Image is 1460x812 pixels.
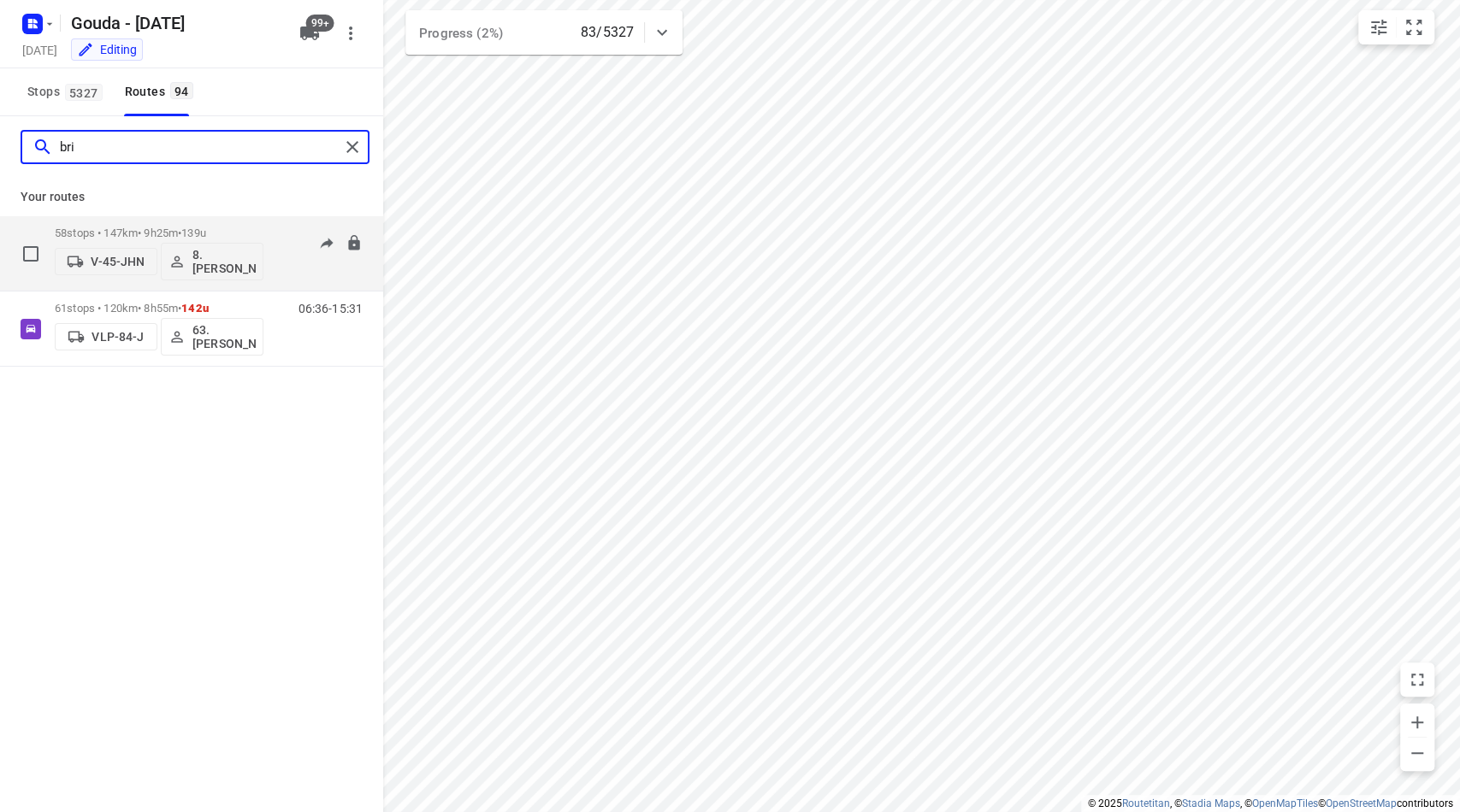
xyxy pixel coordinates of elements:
span: Select [14,237,48,271]
button: Send to driver [310,227,344,261]
span: Stops [27,81,108,103]
li: © 2025 , © , © © contributors [1088,797,1453,809]
div: Progress (2%)83/5327 [405,10,683,55]
div: You are currently in edit mode. [77,41,137,58]
h5: Project date [15,40,64,60]
div: Routes [125,81,198,103]
h5: Rename [64,9,286,37]
p: 61 stops • 120km • 8h55m [55,302,263,315]
span: • [178,227,181,239]
p: 58 stops • 147km • 9h25m [55,227,263,239]
button: More [334,16,368,50]
a: Stadia Maps [1182,797,1240,809]
button: Lock route [346,234,363,254]
p: 8. [PERSON_NAME] [192,248,256,275]
p: Your routes [21,188,363,206]
span: 94 [170,82,193,99]
button: Map settings [1362,10,1396,44]
a: OpenMapTiles [1252,797,1318,809]
input: Search routes [60,134,340,161]
button: 99+ [293,16,327,50]
span: 142u [181,302,209,315]
span: 139u [181,227,206,239]
p: VLP-84-J [92,330,144,344]
p: 83/5327 [581,22,634,43]
span: • [178,302,181,315]
p: 06:36-15:31 [299,302,363,315]
button: VLP-84-J [55,323,157,350]
button: 63.[PERSON_NAME] [161,318,263,356]
a: Routetitan [1122,797,1170,809]
span: Progress (2%) [419,26,503,41]
p: 63.[PERSON_NAME] [192,323,256,350]
span: 5327 [65,84,103,101]
button: Fit zoom [1397,10,1431,44]
button: 8. [PERSON_NAME] [161,243,263,280]
span: 99+ [306,15,334,32]
button: V-45-JHN [55,248,157,275]
div: small contained button group [1358,10,1434,44]
p: V-45-JHN [91,255,145,268]
a: OpenStreetMap [1326,797,1397,809]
